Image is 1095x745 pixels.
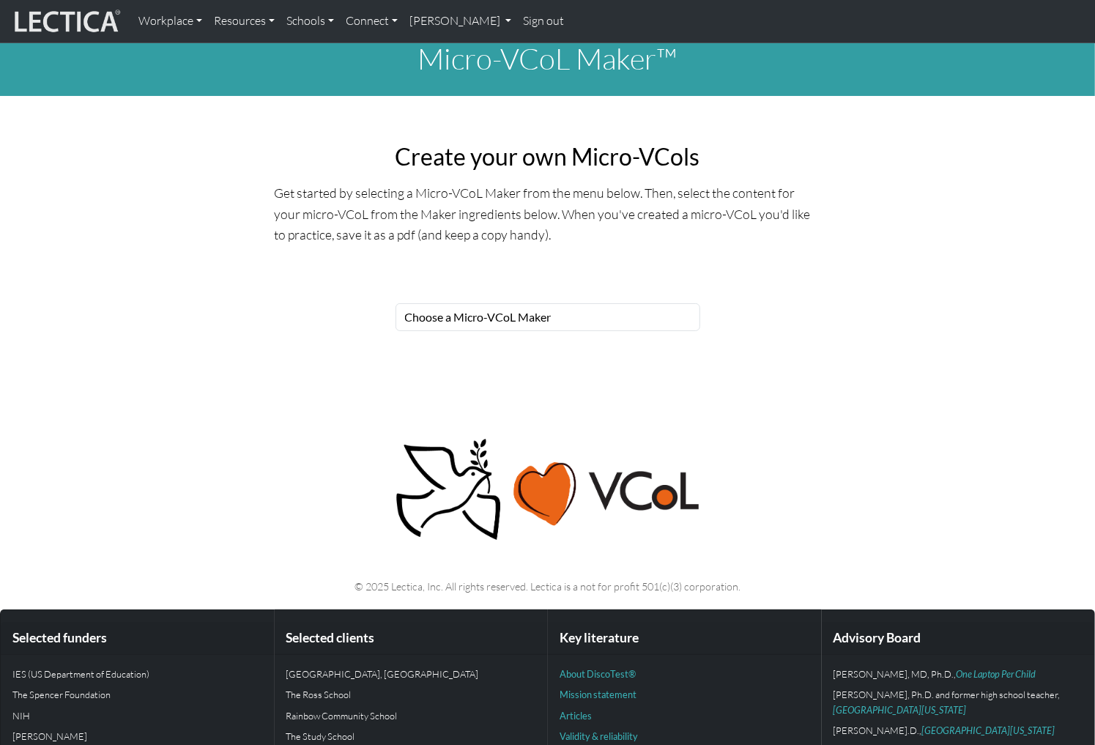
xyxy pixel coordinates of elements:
[286,708,536,723] p: Rainbow Community School
[275,622,548,655] div: Selected clients
[834,704,967,716] a: [GEOGRAPHIC_DATA][US_STATE]
[275,182,821,244] p: Get started by selecting a Micro-VCoL Maker from the menu below. Then, select the content for you...
[404,6,517,37] a: [PERSON_NAME]
[1,622,274,655] div: Selected funders
[822,622,1095,655] div: Advisory Board
[208,6,281,37] a: Resources
[340,6,404,37] a: Connect
[560,689,636,700] a: Mission statement
[286,687,536,702] p: The Ross School
[275,143,821,171] h2: Create your own Micro-VCols
[286,667,536,681] p: [GEOGRAPHIC_DATA], [GEOGRAPHIC_DATA]
[560,730,638,742] a: Validity & reliability
[957,668,1036,680] a: One Laptop Per Child
[560,710,592,722] a: Articles
[11,7,121,35] img: lecticalive
[517,6,570,37] a: Sign out
[133,6,208,37] a: Workplace
[73,578,1022,595] p: © 2025 Lectica, Inc. All rights reserved. Lectica is a not for profit 501(c)(3) corporation.
[548,622,821,655] div: Key literature
[560,668,636,680] a: About DiscoTest®
[12,729,262,744] p: [PERSON_NAME]
[12,708,262,723] p: NIH
[12,667,262,681] p: IES (US Department of Education)
[281,6,340,37] a: Schools
[286,729,536,744] p: The Study School
[12,687,262,702] p: The Spencer Foundation
[834,667,1083,681] p: [PERSON_NAME], MD, Ph.D.,
[834,687,1083,717] p: [PERSON_NAME], Ph.D. and former high school teacher,
[834,723,1083,738] p: [PERSON_NAME].D.,
[391,437,705,543] img: Peace, love, VCoL
[922,724,1055,736] a: [GEOGRAPHIC_DATA][US_STATE]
